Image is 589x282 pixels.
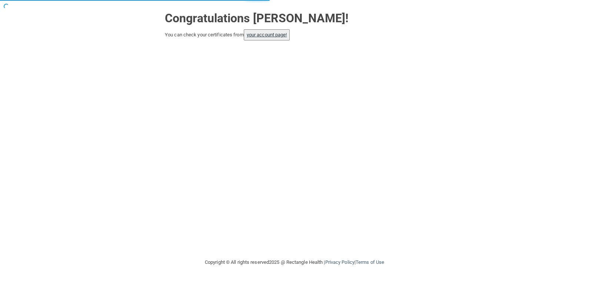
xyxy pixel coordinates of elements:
strong: Congratulations [PERSON_NAME]! [165,11,349,25]
a: Terms of Use [356,259,384,265]
div: You can check your certificates from [165,29,424,40]
a: your account page! [247,32,287,37]
button: your account page! [244,29,290,40]
a: Privacy Policy [325,259,354,265]
div: Copyright © All rights reserved 2025 @ Rectangle Health | | [159,250,430,274]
